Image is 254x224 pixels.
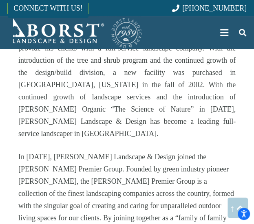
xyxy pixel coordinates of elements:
[234,22,250,43] a: Search
[18,30,236,140] p: As the client base expanded so did [PERSON_NAME]’s vision to provide his clients with a full-serv...
[172,4,247,12] a: [PHONE_NUMBER]
[214,22,234,43] a: Menu
[227,198,248,218] a: Back to top
[7,16,143,49] a: Borst-Logo
[182,4,247,12] span: [PHONE_NUMBER]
